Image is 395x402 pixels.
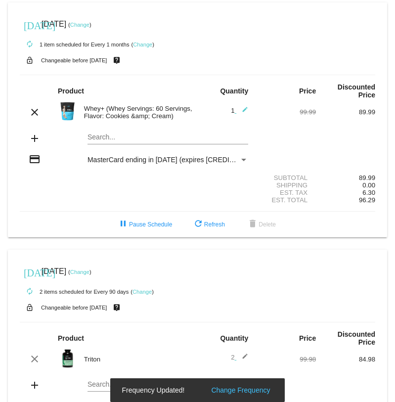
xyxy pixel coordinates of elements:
[111,54,123,67] mat-icon: live_help
[24,54,36,67] mat-icon: lock_open
[316,108,375,116] div: 89.99
[41,305,107,311] small: Changeable before [DATE]
[24,39,36,50] mat-icon: autorenew
[20,42,130,47] small: 1 item scheduled for Every 1 months
[79,356,198,363] div: Triton
[88,156,248,164] mat-select: Payment Method
[131,42,154,47] small: ( )
[236,353,248,365] mat-icon: edit
[236,106,248,118] mat-icon: edit
[362,181,375,189] span: 0.00
[231,107,248,114] span: 1
[132,289,152,295] a: Change
[29,379,41,391] mat-icon: add
[257,108,316,116] div: 99.99
[239,216,284,233] button: Delete
[68,22,91,28] small: ( )
[316,356,375,363] div: 84.98
[68,269,91,275] small: ( )
[88,156,282,164] span: MasterCard ending in [DATE] (expires [CREDIT_CARD_DATA])
[117,219,129,230] mat-icon: pause
[70,269,89,275] a: Change
[117,221,172,228] span: Pause Schedule
[29,353,41,365] mat-icon: clear
[257,174,316,181] div: Subtotal
[231,354,248,361] span: 2
[58,101,78,121] img: Image-1-Carousel-Whey-5lb-Cookies-n-Cream.png
[338,83,375,99] strong: Discounted Price
[29,153,41,165] mat-icon: credit_card
[24,301,36,314] mat-icon: lock_open
[58,87,84,95] strong: Product
[88,134,248,141] input: Search...
[362,189,375,196] span: 6.30
[192,221,225,228] span: Refresh
[220,334,248,342] strong: Quantity
[133,42,152,47] a: Change
[109,216,180,233] button: Pause Schedule
[24,266,36,278] mat-icon: [DATE]
[70,22,89,28] a: Change
[131,289,154,295] small: ( )
[88,381,248,389] input: Search...
[184,216,233,233] button: Refresh
[257,196,316,204] div: Est. Total
[24,286,36,298] mat-icon: autorenew
[24,19,36,31] mat-icon: [DATE]
[257,189,316,196] div: Est. Tax
[338,330,375,346] strong: Discounted Price
[247,219,259,230] mat-icon: delete
[58,349,78,368] img: Image-1-Carousel-Triton-Transp.png
[257,356,316,363] div: 99.98
[79,105,198,120] div: Whey+ (Whey Servings: 60 Servings, Flavor: Cookies &amp; Cream)
[208,385,273,395] button: Change Frequency
[359,196,375,204] span: 96.29
[316,174,375,181] div: 89.99
[29,133,41,144] mat-icon: add
[122,385,273,395] simple-snack-bar: Frequency Updated!
[192,219,204,230] mat-icon: refresh
[20,289,129,295] small: 2 items scheduled for Every 90 days
[247,221,276,228] span: Delete
[41,57,107,63] small: Changeable before [DATE]
[299,334,316,342] strong: Price
[111,301,123,314] mat-icon: live_help
[299,87,316,95] strong: Price
[29,106,41,118] mat-icon: clear
[257,181,316,189] div: Shipping
[58,334,84,342] strong: Product
[220,87,248,95] strong: Quantity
